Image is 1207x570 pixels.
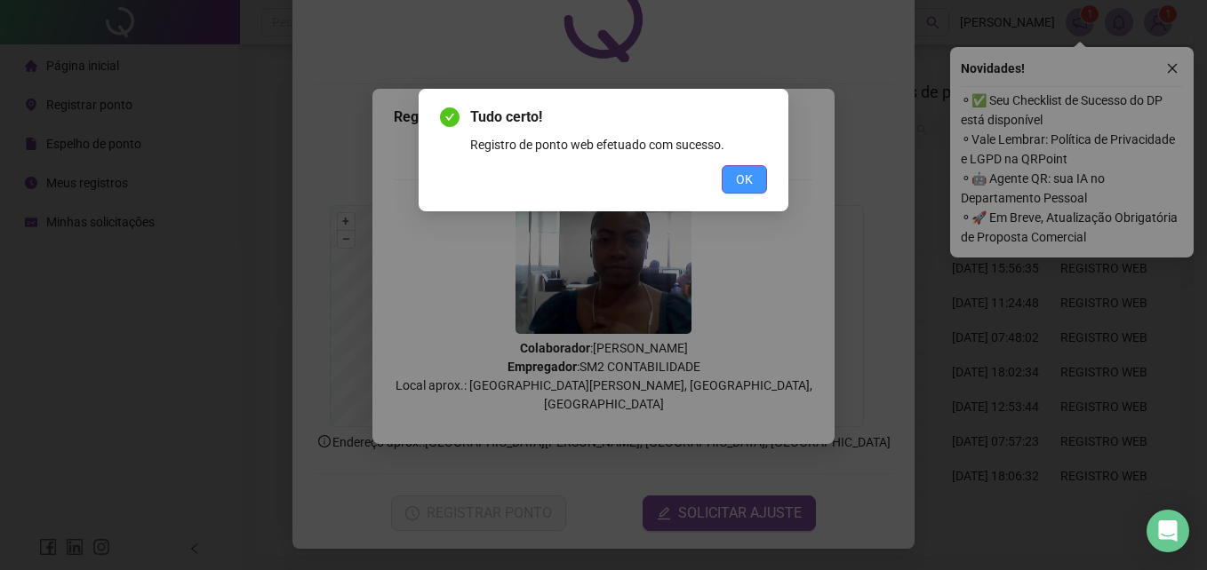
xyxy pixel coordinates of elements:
[736,170,753,189] span: OK
[722,165,767,194] button: OK
[1147,510,1189,552] div: Open Intercom Messenger
[470,107,767,128] span: Tudo certo!
[470,135,767,154] div: Registro de ponto web efetuado com sucesso.
[440,107,460,127] span: check-circle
